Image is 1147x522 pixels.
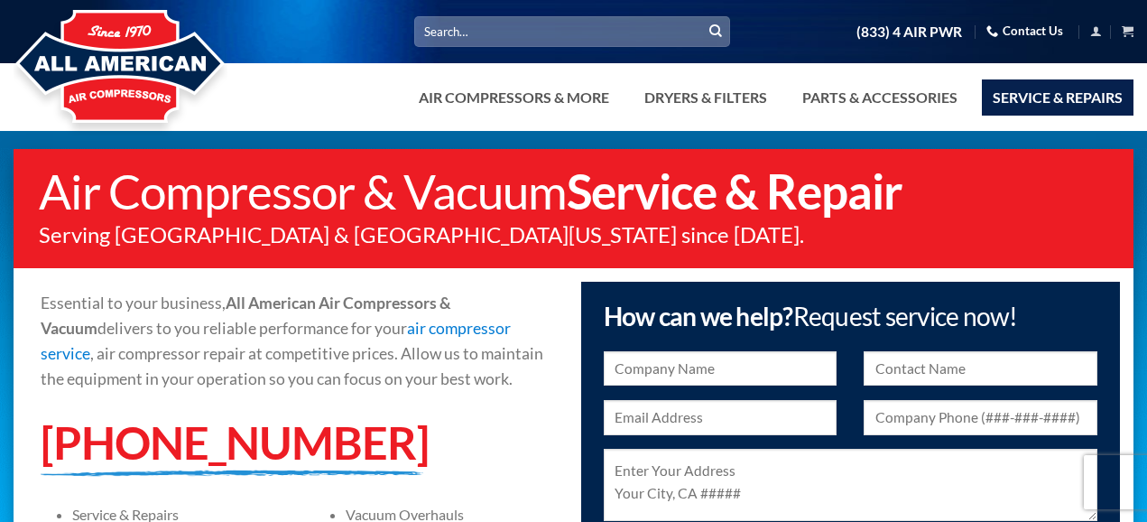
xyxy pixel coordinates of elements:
[39,224,1115,246] p: Serving [GEOGRAPHIC_DATA] & [GEOGRAPHIC_DATA][US_STATE] since [DATE].
[986,17,1063,45] a: Contact Us
[864,400,1097,435] input: Company Phone (###-###-####)
[39,167,1115,215] h1: Air Compressor & Vacuum
[604,400,837,435] input: Email Address
[414,16,730,46] input: Search…
[793,301,1018,331] span: Request service now!
[41,294,451,338] strong: All American Air Compressors & Vacuum
[1090,20,1102,42] a: Login
[791,79,968,116] a: Parts & Accessories
[604,301,1018,331] span: How can we help?
[634,79,778,116] a: Dryers & Filters
[41,415,429,470] a: [PHONE_NUMBER]
[864,351,1097,387] input: Contact Name
[702,18,729,45] button: Submit
[567,163,902,219] strong: Service & Repair
[604,351,837,387] input: Company Name
[982,79,1133,116] a: Service & Repairs
[856,16,962,48] a: (833) 4 AIR PWR
[408,79,620,116] a: Air Compressors & More
[41,294,543,388] span: Essential to your business, delivers to you reliable performance for your , air compressor repair...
